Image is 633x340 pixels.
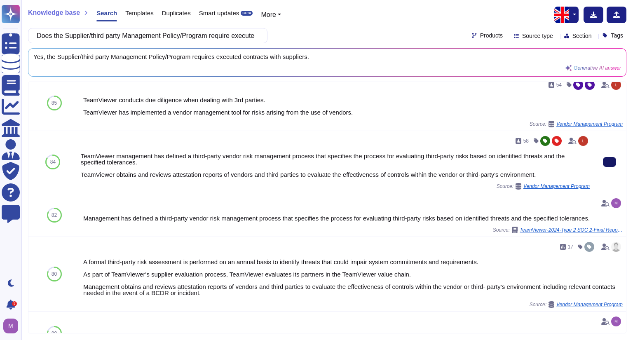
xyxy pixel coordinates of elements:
img: user [611,198,621,208]
span: Source: [530,301,623,308]
span: Search [96,10,117,16]
span: Source: [493,227,623,233]
img: user [611,80,621,90]
div: BETA [241,11,253,16]
img: user [3,319,18,333]
span: 84 [50,159,56,164]
div: TeamViewer management has defined a third-party vendor risk management process that specifies the... [81,153,590,178]
span: 54 [556,82,562,87]
span: More [261,11,276,18]
span: Knowledge base [28,9,80,16]
span: Products [480,33,503,38]
span: Source: [530,121,623,127]
span: 17 [568,244,573,249]
span: 80 [52,331,57,336]
div: Management has defined a third-party vendor risk management process that specifies the process fo... [83,215,623,221]
img: user [578,136,588,146]
span: Vendor Management Program [523,184,590,189]
div: A formal third-party risk assessment is performed on an annual basis to identify threats that cou... [83,259,623,296]
span: 85 [52,101,57,106]
img: user [611,242,621,252]
span: Yes, the Supplier/third party Management Policy/Program requires executed contracts with suppliers. [33,54,621,60]
img: user [611,317,621,326]
span: Generative AI answer [574,66,621,70]
div: TeamViewer conducts due diligence when dealing with 3rd parties. TeamViewer has implemented a ven... [83,97,623,115]
img: en [554,7,571,23]
button: user [2,317,24,335]
span: Duplicates [162,10,191,16]
span: Source: [497,183,590,190]
span: Smart updates [199,10,239,16]
button: More [261,10,281,20]
span: 58 [523,138,529,143]
span: Templates [125,10,153,16]
span: Vendor Management Program [556,122,623,127]
span: 82 [52,213,57,218]
input: Search a question or template... [33,28,259,43]
span: Vendor Management Program [556,302,623,307]
div: 5 [12,301,17,306]
span: Tags [611,33,623,38]
span: 80 [52,272,57,277]
span: Source type [522,33,553,39]
span: TeamViewer-2024-Type 2 SOC 2-Final Report.pdf [520,227,623,232]
span: Section [572,33,592,39]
